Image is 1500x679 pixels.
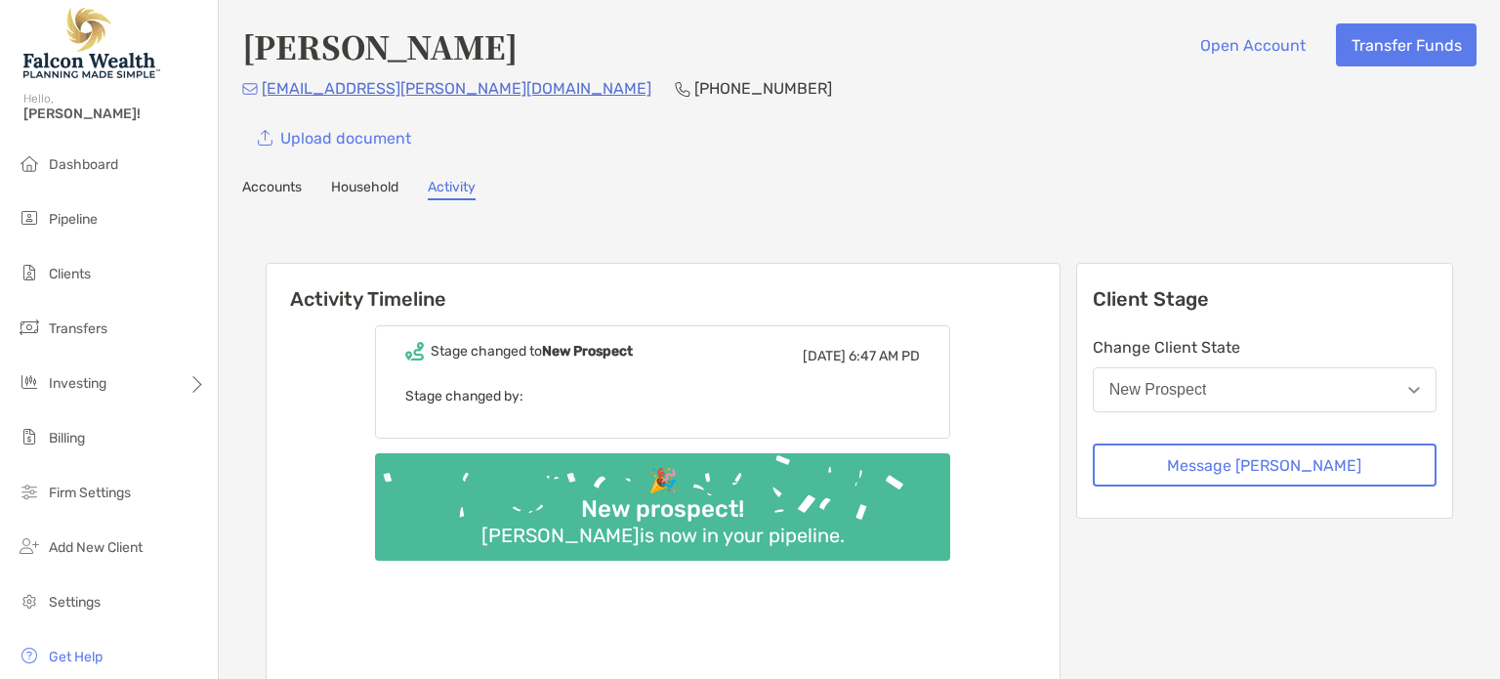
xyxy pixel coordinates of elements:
span: Investing [49,375,106,392]
span: Clients [49,266,91,282]
img: dashboard icon [18,151,41,175]
img: Open dropdown arrow [1408,387,1420,394]
a: Accounts [242,179,302,200]
span: Transfers [49,320,107,337]
img: Email Icon [242,83,258,95]
img: get-help icon [18,644,41,667]
img: pipeline icon [18,206,41,230]
a: Household [331,179,398,200]
p: [PHONE_NUMBER] [694,76,832,101]
img: clients icon [18,261,41,284]
img: investing icon [18,370,41,394]
a: Activity [428,179,476,200]
img: settings icon [18,589,41,613]
span: Add New Client [49,539,143,556]
span: [PERSON_NAME]! [23,106,206,122]
img: Falcon Wealth Planning Logo [23,8,160,78]
button: New Prospect [1093,367,1437,412]
div: New Prospect [1109,381,1207,399]
div: Stage changed to [431,343,633,360]
button: Message [PERSON_NAME] [1093,444,1437,487]
div: New prospect! [573,495,752,524]
p: Change Client State [1093,335,1437,360]
span: Pipeline [49,211,98,228]
span: Firm Settings [49,485,131,501]
span: Dashboard [49,156,118,173]
img: billing icon [18,425,41,448]
p: Client Stage [1093,287,1437,312]
img: Phone Icon [675,81,690,97]
button: Open Account [1185,23,1320,66]
span: Billing [49,430,85,446]
img: firm-settings icon [18,480,41,503]
span: [DATE] [803,348,846,364]
div: [PERSON_NAME] is now in your pipeline. [474,524,853,547]
div: 🎉 [641,467,686,495]
img: button icon [258,130,272,147]
button: Transfer Funds [1336,23,1477,66]
span: Settings [49,594,101,611]
p: Stage changed by: [405,384,920,408]
span: Get Help [49,649,103,665]
a: Upload document [242,116,426,159]
img: transfers icon [18,316,41,339]
h6: Activity Timeline [267,264,1060,311]
span: 6:47 AM PD [849,348,920,364]
p: [EMAIL_ADDRESS][PERSON_NAME][DOMAIN_NAME] [262,76,651,101]
h4: [PERSON_NAME] [242,23,518,68]
img: add_new_client icon [18,534,41,558]
b: New Prospect [542,343,633,360]
img: Event icon [405,342,424,361]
